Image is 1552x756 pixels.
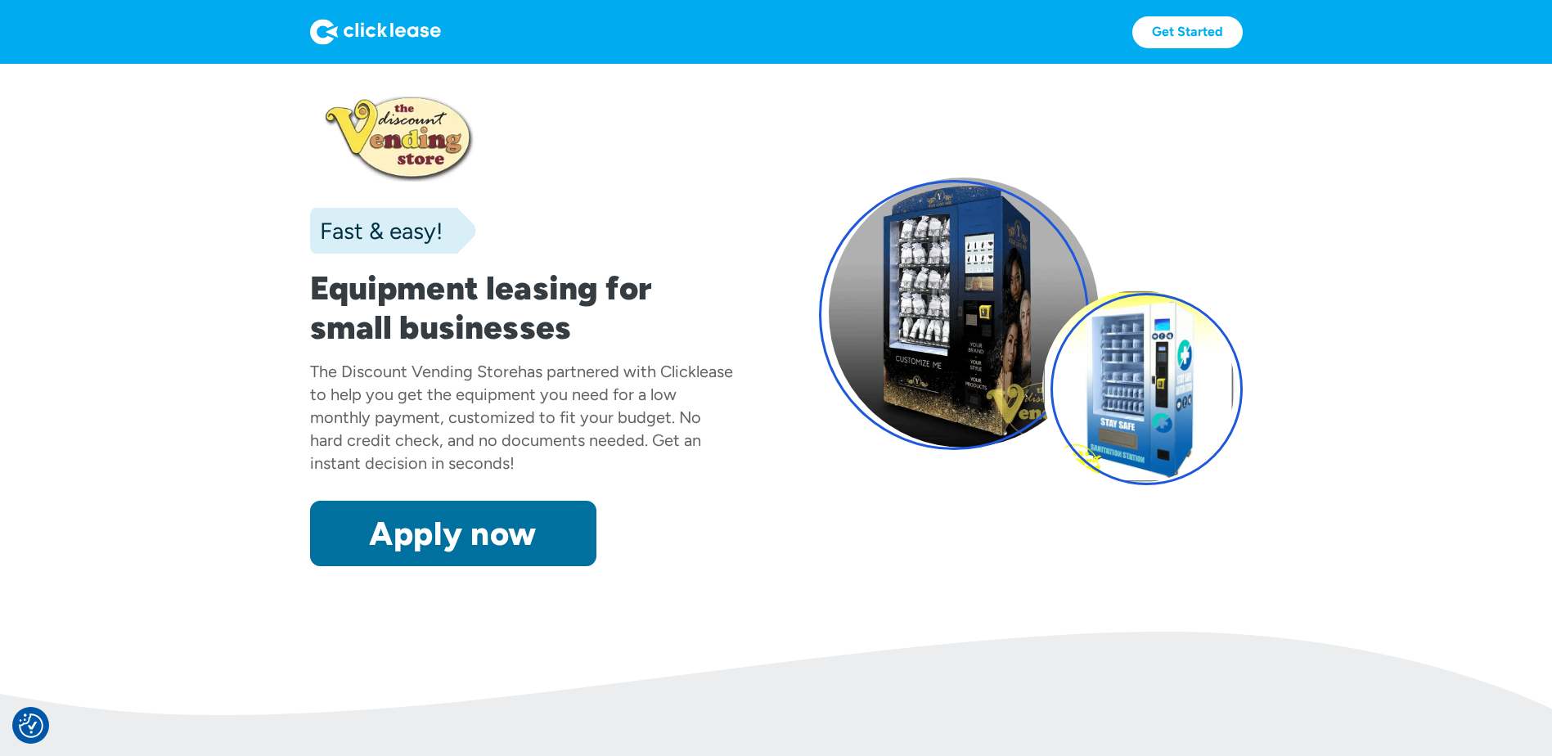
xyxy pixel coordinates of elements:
[310,19,441,45] img: Logo
[310,501,596,566] a: Apply now
[1132,16,1243,48] a: Get Started
[19,713,43,738] button: Consent Preferences
[310,362,518,381] div: The Discount Vending Store
[310,214,443,247] div: Fast & easy!
[310,362,733,473] div: has partnered with Clicklease to help you get the equipment you need for a low monthly payment, c...
[19,713,43,738] img: Revisit consent button
[310,268,734,347] h1: Equipment leasing for small businesses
